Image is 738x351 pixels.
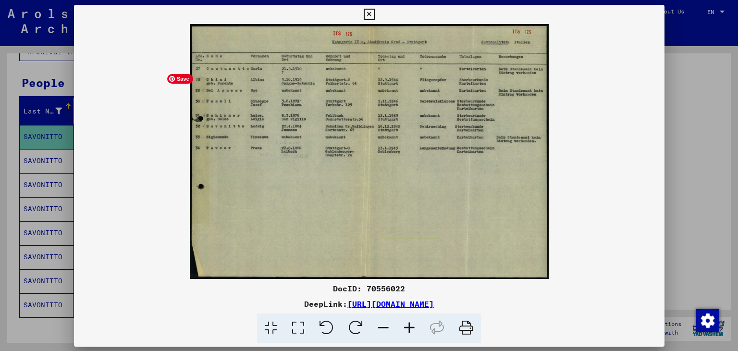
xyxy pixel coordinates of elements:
img: Change consent [696,309,719,332]
div: DocID: 70556022 [74,283,664,294]
div: DeepLink: [74,298,664,310]
a: [URL][DOMAIN_NAME] [347,299,434,309]
img: 001.jpg [74,24,664,279]
span: Save [167,74,193,84]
